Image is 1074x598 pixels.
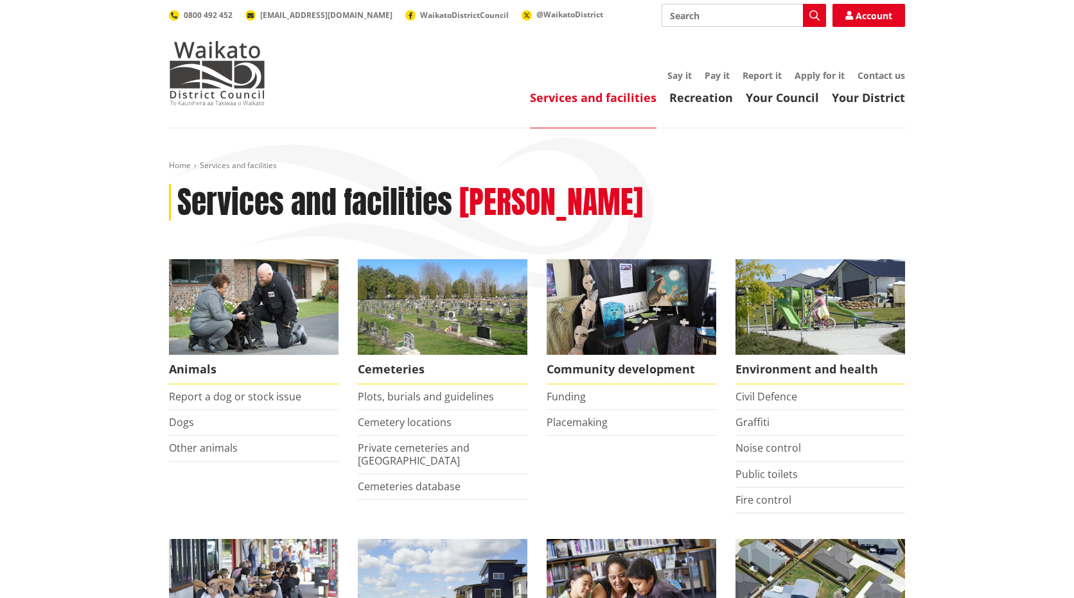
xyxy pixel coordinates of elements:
a: Fire control [735,493,791,507]
a: Report a dog or stock issue [169,389,301,404]
a: Private cemeteries and [GEOGRAPHIC_DATA] [358,441,470,467]
a: Recreation [669,90,733,105]
a: 0800 492 452 [169,10,233,21]
span: Services and facilities [200,160,277,171]
nav: breadcrumb [169,160,905,171]
a: Contact us [858,69,905,81]
span: [EMAIL_ADDRESS][DOMAIN_NAME] [260,10,392,21]
a: Matariki Travelling Suitcase Art Exhibition Community development [547,259,716,384]
input: Search input [662,4,826,27]
a: Civil Defence [735,389,797,404]
a: Public toilets [735,467,798,481]
a: Services and facilities [530,90,656,105]
a: WaikatoDistrictCouncil [405,10,509,21]
a: Account [832,4,905,27]
a: Your Council [746,90,819,105]
span: Animals [169,355,339,384]
a: Cemetery locations [358,415,452,429]
h2: [PERSON_NAME] [459,184,643,221]
span: 0800 492 452 [184,10,233,21]
a: Funding [547,389,586,404]
a: Say it [667,69,692,81]
a: Cemeteries database [358,479,461,493]
a: Your District [832,90,905,105]
a: Report it [743,69,782,81]
img: Matariki Travelling Suitcase Art Exhibition [547,259,716,355]
span: @WaikatoDistrict [536,9,603,20]
a: Pay it [705,69,730,81]
a: [EMAIL_ADDRESS][DOMAIN_NAME] [245,10,392,21]
a: Huntly Cemetery Cemeteries [358,259,527,384]
img: Huntly Cemetery [358,259,527,355]
span: Cemeteries [358,355,527,384]
a: Dogs [169,415,194,429]
a: @WaikatoDistrict [522,9,603,20]
img: Waikato District Council - Te Kaunihera aa Takiwaa o Waikato [169,41,265,105]
a: Plots, burials and guidelines [358,389,494,404]
span: Community development [547,355,716,384]
a: Placemaking [547,415,608,429]
a: New housing in Pokeno Environment and health [735,259,905,384]
img: New housing in Pokeno [735,259,905,355]
span: Environment and health [735,355,905,384]
a: Noise control [735,441,801,455]
a: Other animals [169,441,238,455]
img: Animal Control [169,259,339,355]
h1: Services and facilities [177,184,452,221]
a: Apply for it [795,69,845,81]
a: Graffiti [735,415,770,429]
a: Waikato District Council Animal Control team Animals [169,259,339,384]
span: WaikatoDistrictCouncil [420,10,509,21]
a: Home [169,160,191,171]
